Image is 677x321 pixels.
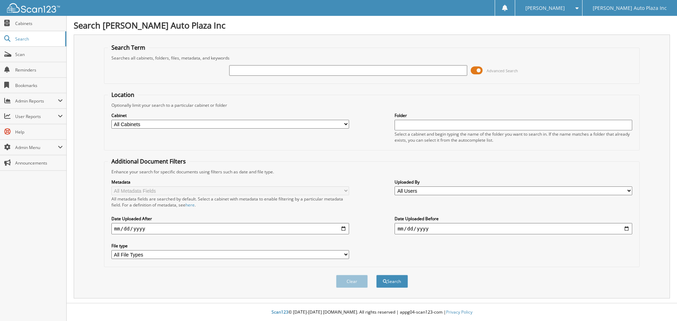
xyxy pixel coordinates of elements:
[111,179,349,185] label: Metadata
[395,179,632,185] label: Uploaded By
[395,131,632,143] div: Select a cabinet and begin typing the name of the folder you want to search in. If the name match...
[15,67,63,73] span: Reminders
[108,55,636,61] div: Searches all cabinets, folders, files, metadata, and keywords
[111,112,349,118] label: Cabinet
[108,102,636,108] div: Optionally limit your search to a particular cabinet or folder
[15,160,63,166] span: Announcements
[108,44,149,51] legend: Search Term
[525,6,565,10] span: [PERSON_NAME]
[395,112,632,118] label: Folder
[111,196,349,208] div: All metadata fields are searched by default. Select a cabinet with metadata to enable filtering b...
[74,19,670,31] h1: Search [PERSON_NAME] Auto Plaza Inc
[15,36,62,42] span: Search
[7,3,60,13] img: scan123-logo-white.svg
[376,275,408,288] button: Search
[446,309,472,315] a: Privacy Policy
[395,223,632,234] input: end
[15,144,58,150] span: Admin Menu
[108,158,189,165] legend: Additional Document Filters
[111,243,349,249] label: File type
[111,216,349,222] label: Date Uploaded After
[15,82,63,88] span: Bookmarks
[15,98,58,104] span: Admin Reports
[111,223,349,234] input: start
[487,68,518,73] span: Advanced Search
[67,304,677,321] div: © [DATE]-[DATE] [DOMAIN_NAME]. All rights reserved | appg04-scan123-com |
[395,216,632,222] label: Date Uploaded Before
[336,275,368,288] button: Clear
[642,287,677,321] iframe: Chat Widget
[108,169,636,175] div: Enhance your search for specific documents using filters such as date and file type.
[185,202,195,208] a: here
[108,91,138,99] legend: Location
[15,51,63,57] span: Scan
[593,6,667,10] span: [PERSON_NAME] Auto Plaza Inc
[272,309,288,315] span: Scan123
[15,129,63,135] span: Help
[15,20,63,26] span: Cabinets
[15,113,58,119] span: User Reports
